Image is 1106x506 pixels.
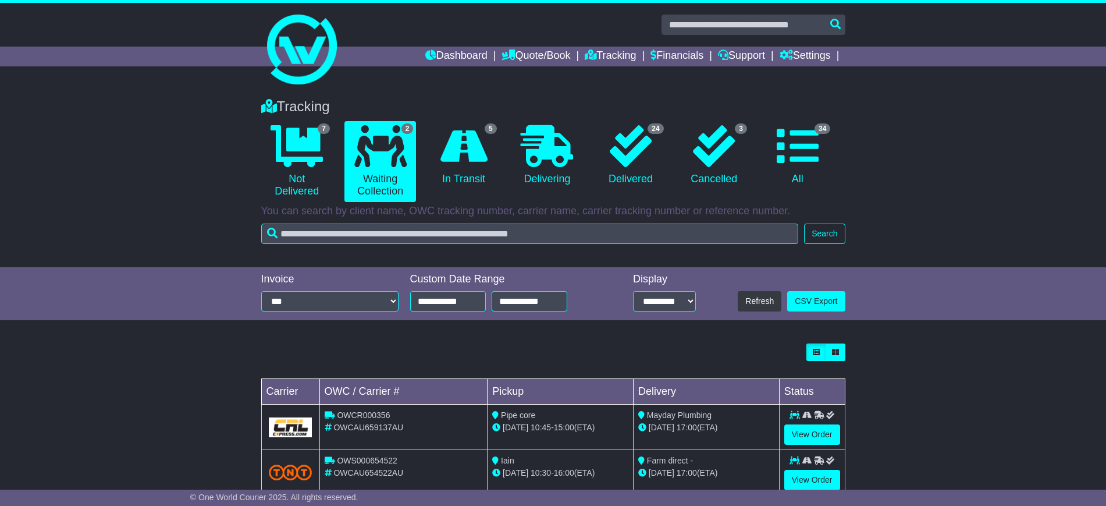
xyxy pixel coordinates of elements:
[649,468,674,477] span: [DATE]
[554,423,574,432] span: 15:00
[501,411,535,420] span: Pipe core
[780,47,831,66] a: Settings
[762,121,833,190] a: 34 All
[511,121,583,190] a: Delivering
[261,121,333,202] a: 7 Not Delivered
[503,468,528,477] span: [DATE]
[492,467,628,479] div: - (ETA)
[787,291,845,312] a: CSV Export
[784,470,840,490] a: View Order
[678,121,750,190] a: 3 Cancelled
[638,422,774,434] div: (ETA)
[485,123,497,134] span: 5
[428,121,499,190] a: 5 In Transit
[647,411,712,420] span: Mayday Plumbing
[648,123,663,134] span: 24
[531,423,551,432] span: 10:45
[269,465,312,480] img: TNT_Domestic.png
[261,273,399,286] div: Invoice
[261,379,319,405] td: Carrier
[633,273,696,286] div: Display
[333,468,403,477] span: OWCAU654522AU
[815,123,830,134] span: 34
[337,456,397,465] span: OWS000654522
[488,379,634,405] td: Pickup
[554,468,574,477] span: 16:00
[677,468,697,477] span: 17:00
[633,379,779,405] td: Delivery
[255,98,851,115] div: Tracking
[502,47,570,66] a: Quote/Book
[269,417,312,437] img: GetCarrierServiceLogo
[735,123,747,134] span: 3
[718,47,765,66] a: Support
[501,456,514,465] span: Iain
[261,205,845,218] p: You can search by client name, OWC tracking number, carrier name, carrier tracking number or refe...
[650,47,703,66] a: Financials
[425,47,488,66] a: Dashboard
[738,291,781,312] button: Refresh
[503,423,528,432] span: [DATE]
[410,273,597,286] div: Custom Date Range
[647,456,693,465] span: Farm direct -
[319,379,488,405] td: OWC / Carrier #
[779,379,845,405] td: Status
[190,493,358,502] span: © One World Courier 2025. All rights reserved.
[638,467,774,479] div: (ETA)
[585,47,636,66] a: Tracking
[401,123,414,134] span: 2
[344,121,416,202] a: 2 Waiting Collection
[492,422,628,434] div: - (ETA)
[784,424,840,445] a: View Order
[649,423,674,432] span: [DATE]
[337,411,390,420] span: OWCR000356
[531,468,551,477] span: 10:30
[333,423,403,432] span: OWCAU659137AU
[318,123,330,134] span: 7
[677,423,697,432] span: 17:00
[595,121,666,190] a: 24 Delivered
[804,224,845,244] button: Search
